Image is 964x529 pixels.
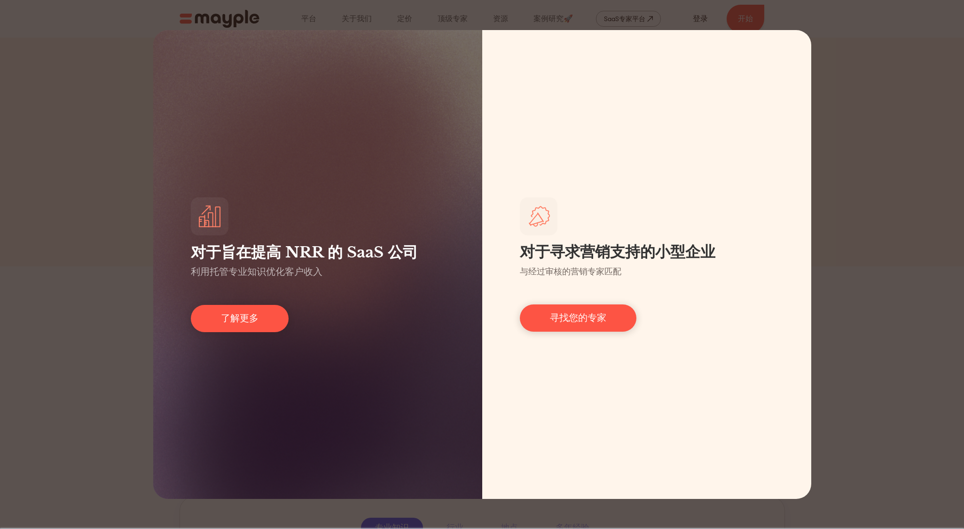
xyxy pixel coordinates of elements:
font: 利用托管专业知识优化客户收入 [191,266,322,277]
font: 对于寻求营销支持的小型企业 [520,243,715,261]
a: 寻找您的专家 [520,304,636,332]
font: 对于旨在提高 NRR 的 SaaS 公司 [191,243,418,262]
font: 寻找您的专家 [550,312,606,323]
font: 与经过审核的营销专家匹配 [520,267,621,276]
font: 了解更多 [221,313,259,324]
a: 了解更多 [191,305,289,332]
